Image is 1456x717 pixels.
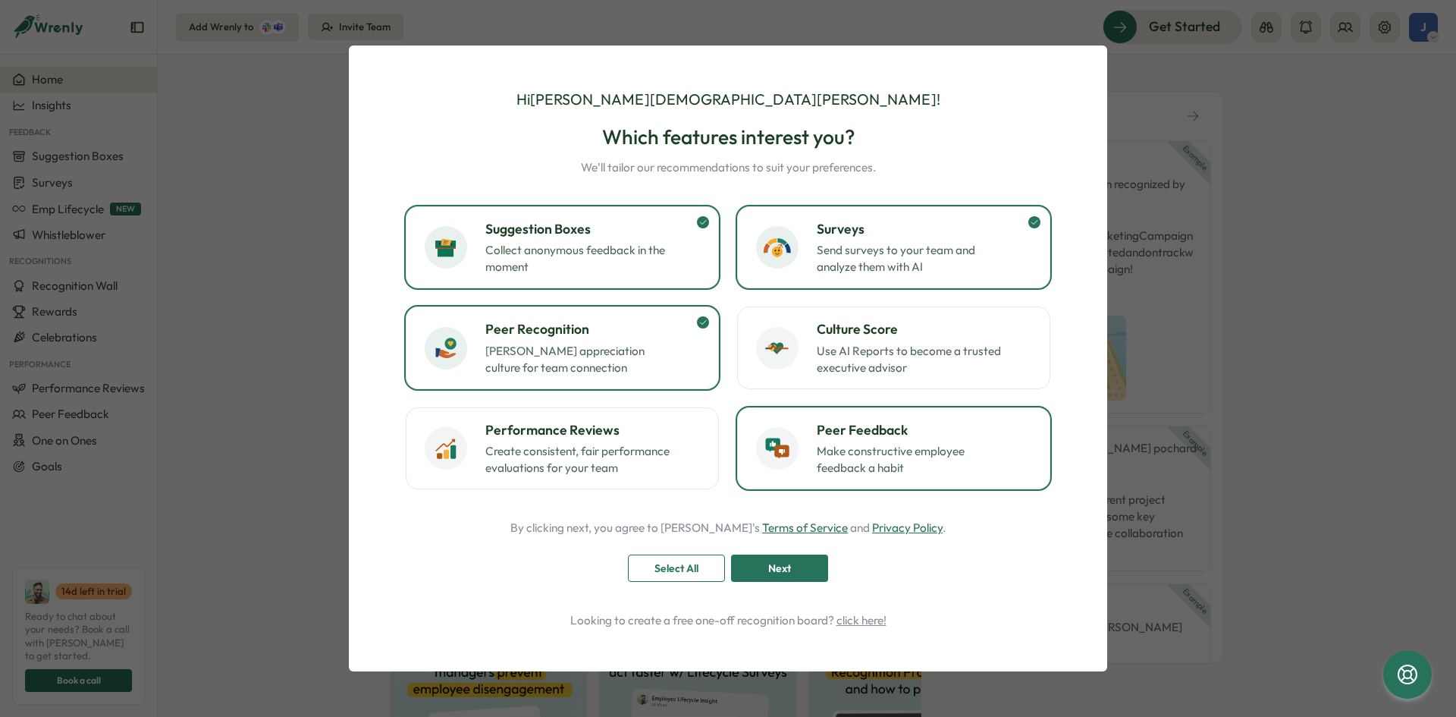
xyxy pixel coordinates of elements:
[581,159,876,176] p: We'll tailor our recommendations to suit your preferences.
[510,520,946,536] p: By clicking next, you agree to [PERSON_NAME]'s and .
[817,319,1031,339] h3: Culture Score
[485,242,675,275] p: Collect anonymous feedback in the moment
[485,420,700,440] h3: Performance Reviews
[485,443,675,476] p: Create consistent, fair performance evaluations for your team
[762,520,848,535] a: Terms of Service
[485,319,700,339] h3: Peer Recognition
[768,555,791,581] span: Next
[654,555,698,581] span: Select All
[872,520,943,535] a: Privacy Policy
[581,124,876,150] h2: Which features interest you?
[817,343,1006,376] p: Use AI Reports to become a trusted executive advisor
[406,407,719,489] button: Performance ReviewsCreate consistent, fair performance evaluations for your team
[628,555,725,582] button: Select All
[406,206,719,288] button: Suggestion BoxesCollect anonymous feedback in the moment
[737,407,1050,489] button: Peer FeedbackMake constructive employee feedback a habit
[516,88,940,112] p: Hi [PERSON_NAME][DEMOGRAPHIC_DATA][PERSON_NAME] !
[817,443,1006,476] p: Make constructive employee feedback a habit
[817,219,1031,239] h3: Surveys
[836,613,886,627] a: click here!
[737,307,1050,388] button: Culture ScoreUse AI Reports to become a trusted executive advisor
[406,307,719,388] button: Peer Recognition[PERSON_NAME] appreciation culture for team connection
[485,343,675,376] p: [PERSON_NAME] appreciation culture for team connection
[731,555,828,582] button: Next
[737,206,1050,288] button: SurveysSend surveys to your team and analyze them with AI
[817,242,1006,275] p: Send surveys to your team and analyze them with AI
[391,612,1065,629] p: Looking to create a free one-off recognition board?
[817,420,1031,440] h3: Peer Feedback
[485,219,700,239] h3: Suggestion Boxes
